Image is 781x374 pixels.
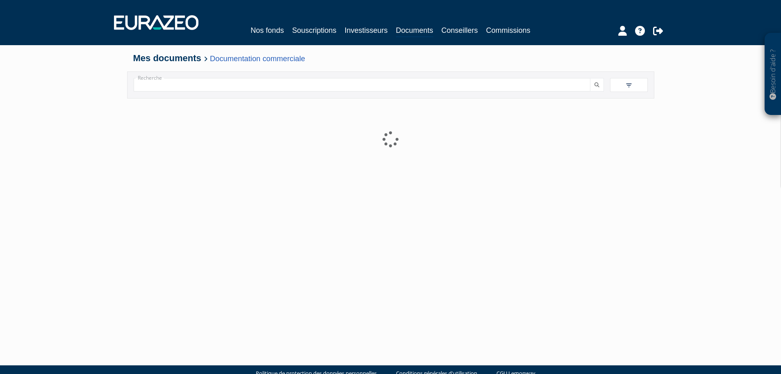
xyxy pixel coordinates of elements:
a: Commissions [486,25,531,36]
a: Documentation commerciale [210,54,305,63]
img: filter.svg [625,82,633,89]
p: Besoin d'aide ? [768,37,778,111]
a: Souscriptions [292,25,336,36]
input: Recherche [134,78,590,92]
a: Documents [396,25,433,37]
a: Nos fonds [250,25,284,36]
h4: Mes documents [133,53,648,63]
a: Conseillers [442,25,478,36]
a: Investisseurs [344,25,387,36]
img: 1732889491-logotype_eurazeo_blanc_rvb.png [114,15,198,30]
